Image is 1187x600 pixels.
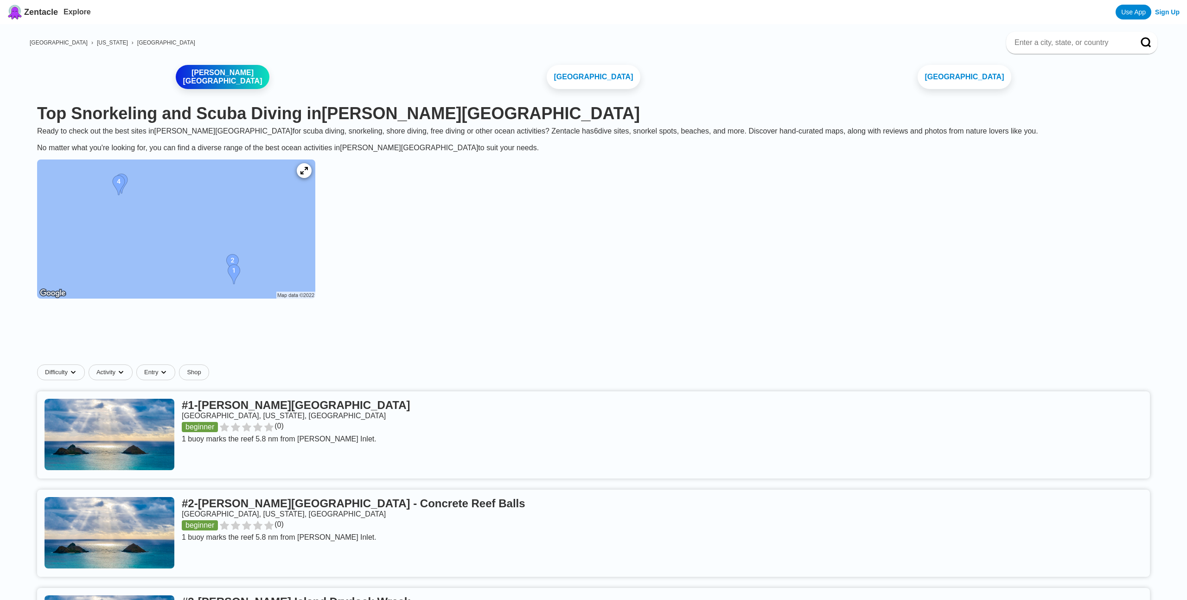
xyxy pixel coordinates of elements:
[64,8,91,16] a: Explore
[37,104,1150,123] h1: Top Snorkeling and Scuba Diving in [PERSON_NAME][GEOGRAPHIC_DATA]
[7,5,58,19] a: Zentacle logoZentacle
[160,369,167,376] img: dropdown caret
[24,7,58,17] span: Zentacle
[176,65,270,89] a: [PERSON_NAME][GEOGRAPHIC_DATA]
[91,39,93,46] span: ›
[97,39,128,46] a: [US_STATE]
[30,39,88,46] a: [GEOGRAPHIC_DATA]
[70,369,77,376] img: dropdown caret
[37,160,315,299] img: Fripp Island dive site map
[547,65,641,89] a: [GEOGRAPHIC_DATA]
[144,369,158,376] span: Entry
[137,39,195,46] a: [GEOGRAPHIC_DATA]
[179,364,209,380] a: Shop
[7,5,22,19] img: Zentacle logo
[136,364,179,380] button: Entrydropdown caret
[1155,8,1180,16] a: Sign Up
[918,65,1012,89] a: [GEOGRAPHIC_DATA]
[45,369,68,376] span: Difficulty
[117,369,125,376] img: dropdown caret
[96,369,115,376] span: Activity
[30,152,323,308] a: Fripp Island dive site map
[132,39,134,46] span: ›
[369,315,818,357] iframe: Advertisement
[1116,5,1151,19] a: Use App
[1014,38,1128,47] input: Enter a city, state, or country
[89,364,136,380] button: Activitydropdown caret
[37,364,89,380] button: Difficultydropdown caret
[30,127,1157,152] div: Ready to check out the best sites in [PERSON_NAME][GEOGRAPHIC_DATA] for scuba diving, snorkeling,...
